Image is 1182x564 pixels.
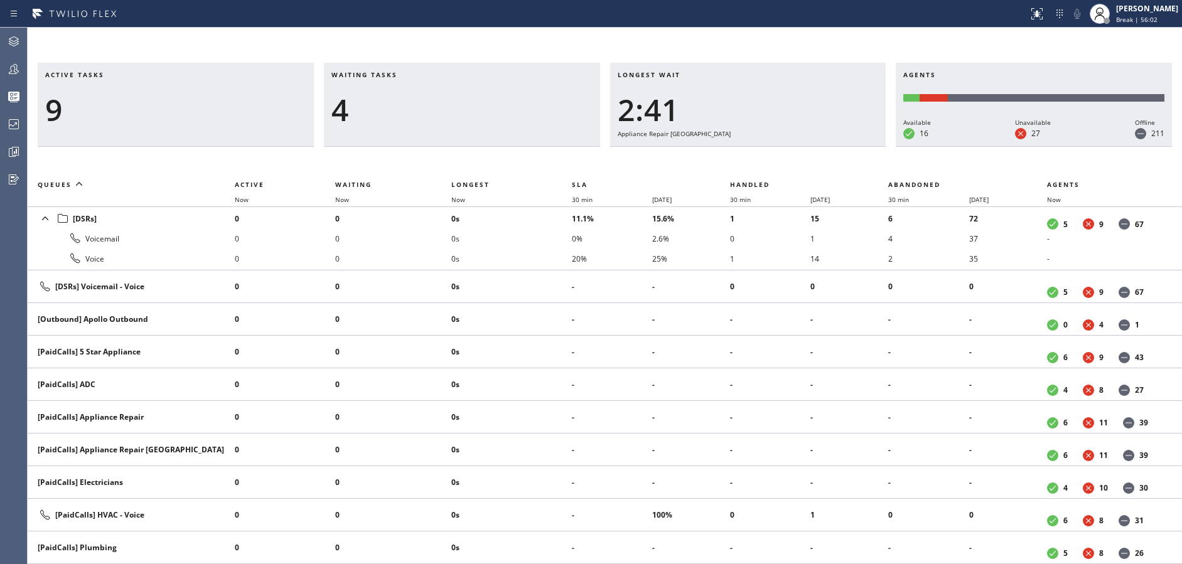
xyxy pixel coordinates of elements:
[730,407,810,427] li: -
[1135,352,1144,363] dd: 43
[572,342,652,362] li: -
[38,542,225,553] div: [PaidCalls] Plumbing
[38,314,225,324] div: [Outbound] Apollo Outbound
[235,228,335,248] li: 0
[572,228,652,248] li: 0%
[451,407,572,427] li: 0s
[38,180,72,189] span: Queues
[652,248,730,269] li: 25%
[38,346,225,357] div: [PaidCalls] 5 Star Appliance
[572,375,652,395] li: -
[335,407,451,427] li: 0
[948,94,1164,102] div: Offline: 211
[572,472,652,492] li: -
[1047,287,1058,298] dt: Available
[572,440,652,460] li: -
[1063,287,1068,297] dd: 5
[810,342,888,362] li: -
[235,407,335,427] li: 0
[1083,548,1094,559] dt: Unavailable
[810,195,830,204] span: [DATE]
[1083,287,1094,298] dt: Unavailable
[1099,482,1108,493] dd: 10
[335,195,349,204] span: Now
[730,248,810,269] li: 1
[1119,515,1130,526] dt: Offline
[730,180,770,189] span: Handled
[652,472,730,492] li: -
[1031,128,1040,139] dd: 27
[730,277,810,297] li: 0
[1135,548,1144,558] dd: 26
[1047,180,1080,189] span: Agents
[572,248,652,269] li: 20%
[45,70,104,79] span: Active tasks
[1047,515,1058,526] dt: Available
[1083,450,1094,461] dt: Unavailable
[903,70,936,79] span: Agents
[335,277,451,297] li: 0
[730,195,751,204] span: 30 min
[38,210,225,227] div: [DSRs]
[235,472,335,492] li: 0
[331,70,397,79] span: Waiting tasks
[810,208,888,228] li: 15
[235,440,335,460] li: 0
[1047,417,1058,428] dt: Available
[1119,548,1130,559] dt: Offline
[810,440,888,460] li: -
[810,277,888,297] li: 0
[1063,385,1068,395] dd: 4
[451,208,572,228] li: 0s
[572,195,593,204] span: 30 min
[38,279,225,294] div: [DSRs] Voicemail - Voice
[1099,515,1104,526] dd: 8
[1047,228,1167,248] li: -
[888,208,969,228] li: 6
[1119,352,1130,363] dt: Offline
[1063,352,1068,363] dd: 6
[235,538,335,558] li: 0
[1015,128,1026,139] dt: Unavailable
[335,375,451,395] li: 0
[810,472,888,492] li: -
[1135,117,1164,128] div: Offline
[451,342,572,362] li: 0s
[572,180,588,189] span: SLA
[572,407,652,427] li: -
[888,195,909,204] span: 30 min
[1099,385,1104,395] dd: 8
[1063,219,1068,230] dd: 5
[45,92,306,128] div: 9
[1123,417,1134,428] dt: Offline
[1119,319,1130,331] dt: Offline
[730,228,810,248] li: 0
[451,277,572,297] li: 0s
[1047,218,1058,230] dt: Available
[920,94,947,102] div: Unavailable: 27
[888,309,969,329] li: -
[1123,482,1134,494] dt: Offline
[335,342,451,362] li: 0
[1099,219,1104,230] dd: 9
[810,407,888,427] li: -
[1083,385,1094,396] dt: Unavailable
[235,375,335,395] li: 0
[730,342,810,362] li: -
[1047,482,1058,494] dt: Available
[335,228,451,248] li: 0
[1047,195,1061,204] span: Now
[969,208,1047,228] li: 72
[730,309,810,329] li: -
[969,538,1047,558] li: -
[235,180,264,189] span: Active
[888,277,969,297] li: 0
[1068,5,1086,23] button: Mute
[451,228,572,248] li: 0s
[335,309,451,329] li: 0
[888,375,969,395] li: -
[235,342,335,362] li: 0
[331,92,593,128] div: 4
[1063,450,1068,460] dd: 6
[618,92,879,128] div: 2:41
